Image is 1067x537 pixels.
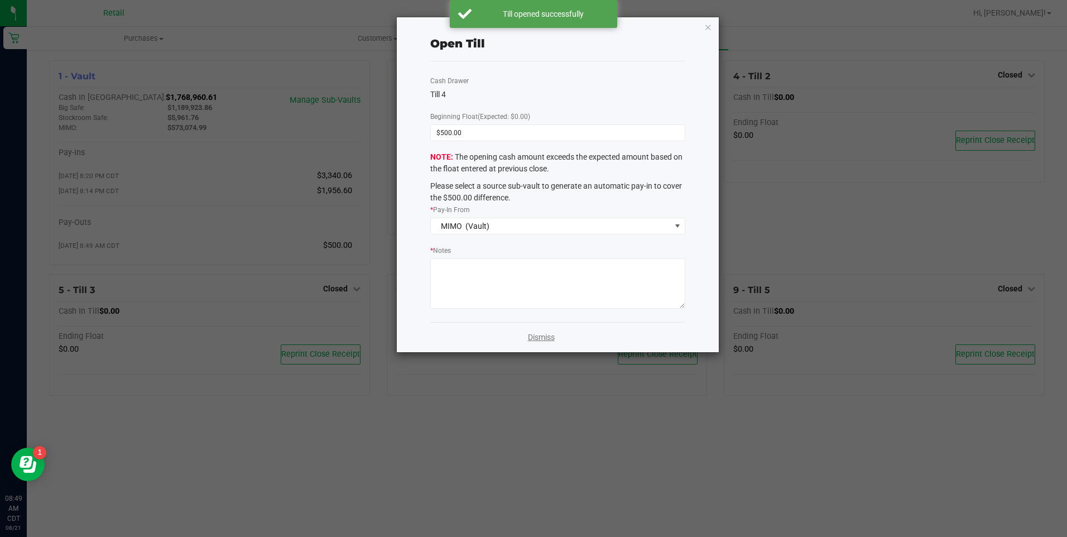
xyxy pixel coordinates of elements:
[430,35,485,52] div: Open Till
[33,446,46,459] iframe: Resource center unread badge
[441,222,462,231] span: MIMO
[430,205,470,215] label: Pay-In From
[430,76,469,86] label: Cash Drawer
[465,222,489,231] span: (Vault)
[430,89,685,100] div: Till 4
[430,246,451,256] label: Notes
[478,8,609,20] div: Till opened successfully
[430,152,685,204] span: The opening cash amount exceeds the expected amount based on the float entered at previous close.
[430,180,685,204] p: Please select a source sub-vault to generate an automatic pay-in to cover the $500.00 difference.
[478,113,530,121] span: (Expected: $0.00)
[430,113,530,121] span: Beginning Float
[11,448,45,481] iframe: Resource center
[528,332,555,343] a: Dismiss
